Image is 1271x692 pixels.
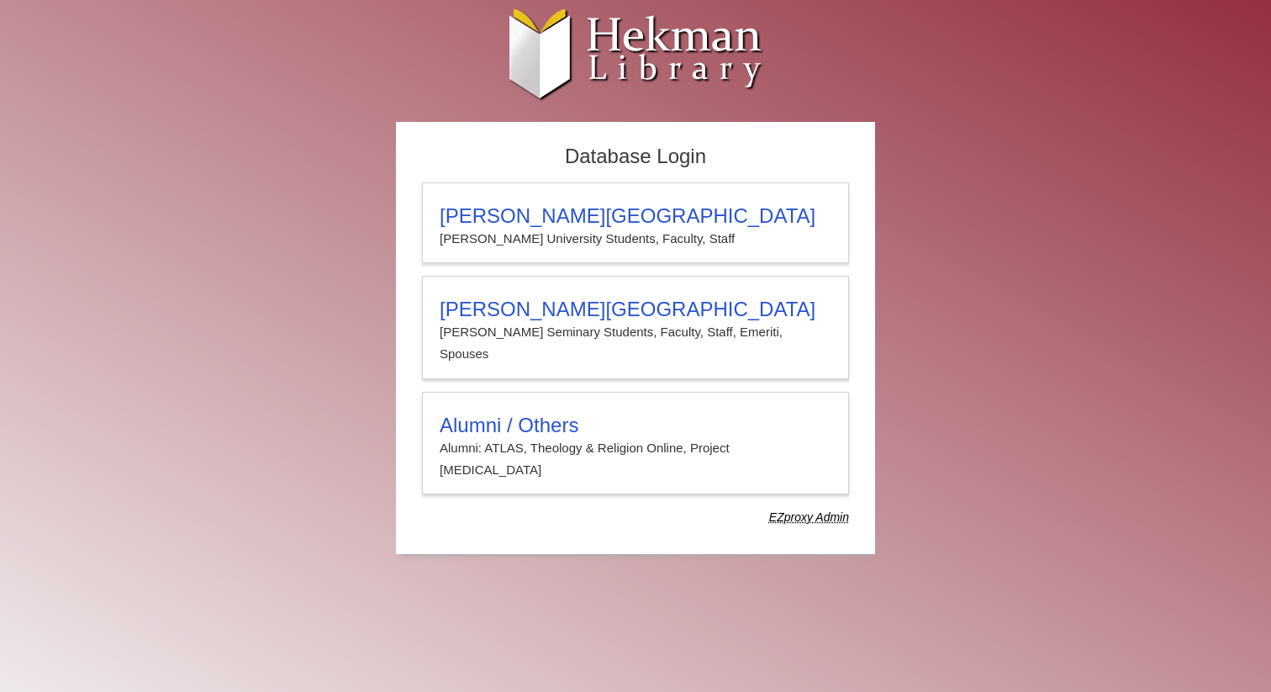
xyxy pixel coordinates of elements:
[440,228,831,250] p: [PERSON_NAME] University Students, Faculty, Staff
[440,321,831,366] p: [PERSON_NAME] Seminary Students, Faculty, Staff, Emeriti, Spouses
[440,414,831,437] h3: Alumni / Others
[414,140,857,174] h2: Database Login
[440,204,831,228] h3: [PERSON_NAME][GEOGRAPHIC_DATA]
[769,510,849,524] dfn: Use Alumni login
[440,298,831,321] h3: [PERSON_NAME][GEOGRAPHIC_DATA]
[440,437,831,482] p: Alumni: ATLAS, Theology & Religion Online, Project [MEDICAL_DATA]
[440,414,831,482] summary: Alumni / OthersAlumni: ATLAS, Theology & Religion Online, Project [MEDICAL_DATA]
[422,182,849,263] a: [PERSON_NAME][GEOGRAPHIC_DATA][PERSON_NAME] University Students, Faculty, Staff
[422,276,849,379] a: [PERSON_NAME][GEOGRAPHIC_DATA][PERSON_NAME] Seminary Students, Faculty, Staff, Emeriti, Spouses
